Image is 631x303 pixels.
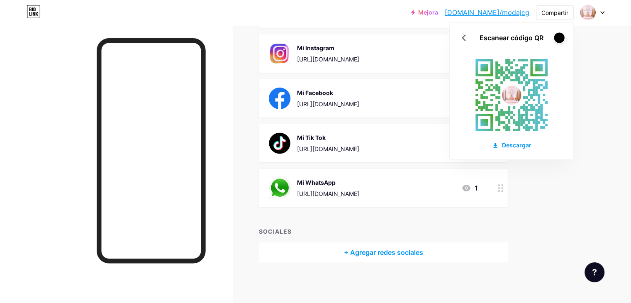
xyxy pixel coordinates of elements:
font: [URL][DOMAIN_NAME] [297,56,359,63]
img: modajcg [580,5,596,20]
font: Compartir [541,9,568,16]
img: Mi Instagram [269,43,290,64]
font: Mejora [418,9,438,16]
font: SOCIALES [259,228,292,235]
img: Mi Tik Tok [269,132,290,154]
font: + Agregar redes sociales [344,248,423,257]
font: Mi Tik Tok [297,134,326,141]
font: Mi Instagram [297,44,334,51]
font: Mi Facebook [297,89,333,96]
img: Mi Facebook [269,88,290,109]
font: 1 [475,184,478,192]
a: [DOMAIN_NAME]/modajcg [445,7,529,17]
font: [URL][DOMAIN_NAME] [297,100,359,108]
font: Escanear código QR [480,34,543,42]
img: Mi WhatsApp [269,177,290,199]
font: [URL][DOMAIN_NAME] [297,190,359,197]
font: [URL][DOMAIN_NAME] [297,145,359,152]
font: Mi WhatsApp [297,179,336,186]
font: Descargar [502,142,531,149]
font: [DOMAIN_NAME]/modajcg [445,8,529,17]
